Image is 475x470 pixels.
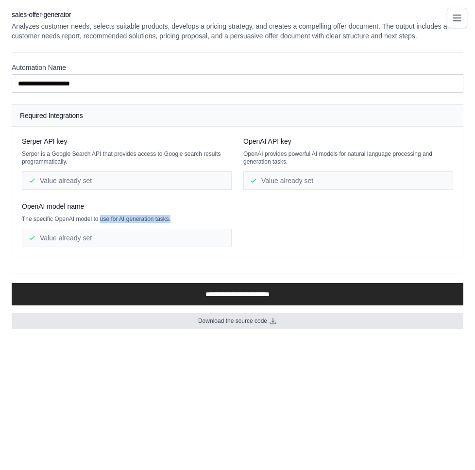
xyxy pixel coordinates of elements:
[22,229,232,247] div: Value already set
[447,8,467,28] button: Toggle navigation
[22,136,67,146] span: Serper API key
[243,136,291,146] span: OpenAI API key
[12,313,463,329] a: Download the source code
[22,150,232,166] p: Serper is a Google Search API that provides access to Google search results programmatically.
[12,21,463,41] p: Analyzes customer needs, selects suitable products, develops a pricing strategy, and creates a co...
[243,150,453,166] p: OpenAI provides powerful AI models for natural language processing and generation tasks.
[22,171,232,190] div: Value already set
[243,171,453,190] div: Value already set
[22,201,84,211] span: OpenAI model name
[20,111,455,120] h4: Required Integrations
[22,215,232,223] p: The specific OpenAI model to use for AI generation tasks.
[198,317,267,325] span: Download the source code
[12,63,463,72] label: Automation Name
[12,10,463,19] h2: sales-offer-generator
